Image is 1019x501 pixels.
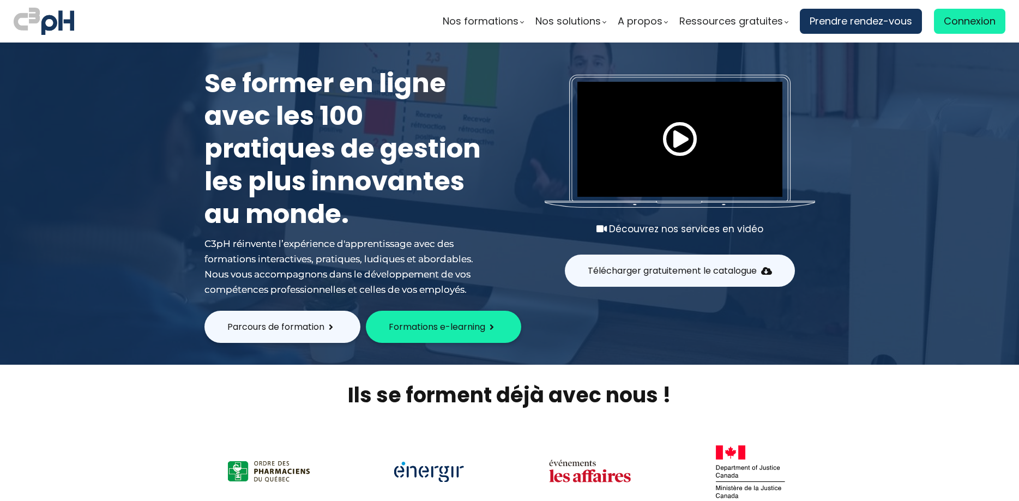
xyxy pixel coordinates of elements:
[810,13,912,29] span: Prendre rendez-vous
[679,13,783,29] span: Ressources gratuites
[5,477,117,501] iframe: chat widget
[191,381,829,409] h2: Ils se forment déjà avec nous !
[227,320,324,334] span: Parcours de formation
[228,461,310,482] img: a47e6b12867916b6a4438ee949f1e672.png
[944,13,996,29] span: Connexion
[565,255,795,287] button: Télécharger gratuitement le catalogue
[389,320,485,334] span: Formations e-learning
[545,221,815,237] div: Découvrez nos services en vidéo
[443,13,518,29] span: Nos formations
[204,67,488,231] h1: Se former en ligne avec les 100 pratiques de gestion les plus innovantes au monde.
[14,5,74,37] img: logo C3PH
[588,264,757,277] span: Télécharger gratuitement le catalogue
[715,445,785,499] img: 8b82441872cb63e7a47c2395148b8385.png
[800,9,922,34] a: Prendre rendez-vous
[204,311,360,343] button: Parcours de formation
[535,13,601,29] span: Nos solutions
[394,461,464,482] img: 2bf8785f3860482eccf19e7ef0546d2e.png
[934,9,1005,34] a: Connexion
[549,458,631,485] img: 11df4bfa2365b0fd44dbb0cd08eb3630.png
[204,236,488,297] div: C3pH réinvente l’expérience d'apprentissage avec des formations interactives, pratiques, ludiques...
[618,13,662,29] span: A propos
[366,311,521,343] button: Formations e-learning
